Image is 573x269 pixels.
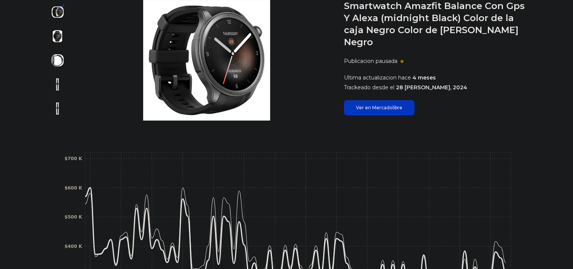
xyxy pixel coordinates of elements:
span: Ultima actualizacion hace [344,74,411,81]
span: 28 [PERSON_NAME], 2024 [396,84,467,91]
span: Trackeado desde el [344,84,394,91]
img: Smartwatch Amazfit Balance Con Gps Y Alexa (midnight Black) Color de la caja Negro Color de la co... [52,78,64,90]
tspan: $700 K [64,156,83,161]
tspan: $500 K [64,214,83,220]
img: Smartwatch Amazfit Balance Con Gps Y Alexa (midnight Black) Color de la caja Negro Color de la co... [52,30,64,42]
tspan: $600 K [64,185,83,191]
img: Smartwatch Amazfit Balance Con Gps Y Alexa (midnight Black) Color de la caja Negro Color de la co... [52,6,64,18]
img: Smartwatch Amazfit Balance Con Gps Y Alexa (midnight Black) Color de la caja Negro Color de la co... [52,102,64,115]
a: Ver en Mercadolibre [344,100,414,115]
img: Smartwatch Amazfit Balance Con Gps Y Alexa (midnight Black) Color de la caja Negro Color de la co... [52,54,64,66]
tspan: $400 K [64,244,83,249]
span: 4 meses [413,74,436,81]
p: Publicacion pausada [344,57,397,65]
